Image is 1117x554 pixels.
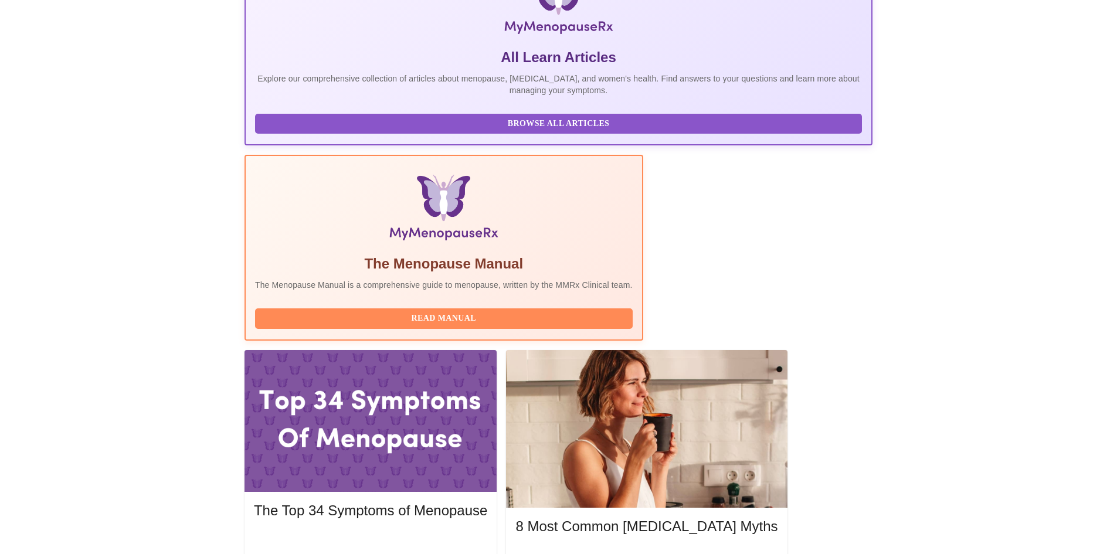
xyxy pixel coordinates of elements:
[266,533,476,548] span: Read More
[255,308,633,329] button: Read Manual
[255,114,862,134] button: Browse All Articles
[255,118,865,128] a: Browse All Articles
[255,48,862,67] h5: All Learn Articles
[267,311,621,326] span: Read Manual
[255,312,636,322] a: Read Manual
[254,501,487,520] h5: The Top 34 Symptoms of Menopause
[255,73,862,96] p: Explore our comprehensive collection of articles about menopause, [MEDICAL_DATA], and women's hea...
[267,117,850,131] span: Browse All Articles
[255,279,633,291] p: The Menopause Manual is a comprehensive guide to menopause, written by the MMRx Clinical team.
[315,175,572,245] img: Menopause Manual
[515,517,778,536] h5: 8 Most Common [MEDICAL_DATA] Myths
[254,535,490,545] a: Read More
[254,531,487,551] button: Read More
[255,254,633,273] h5: The Menopause Manual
